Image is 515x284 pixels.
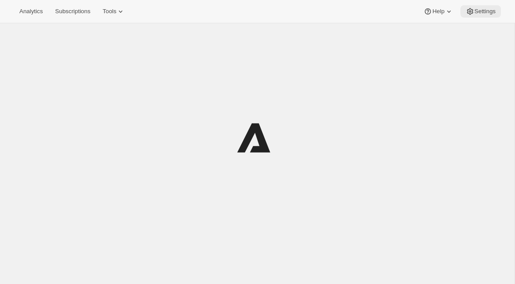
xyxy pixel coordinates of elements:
[19,8,43,15] span: Analytics
[55,8,90,15] span: Subscriptions
[103,8,116,15] span: Tools
[50,5,96,18] button: Subscriptions
[460,5,501,18] button: Settings
[475,8,496,15] span: Settings
[432,8,444,15] span: Help
[418,5,458,18] button: Help
[97,5,130,18] button: Tools
[14,5,48,18] button: Analytics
